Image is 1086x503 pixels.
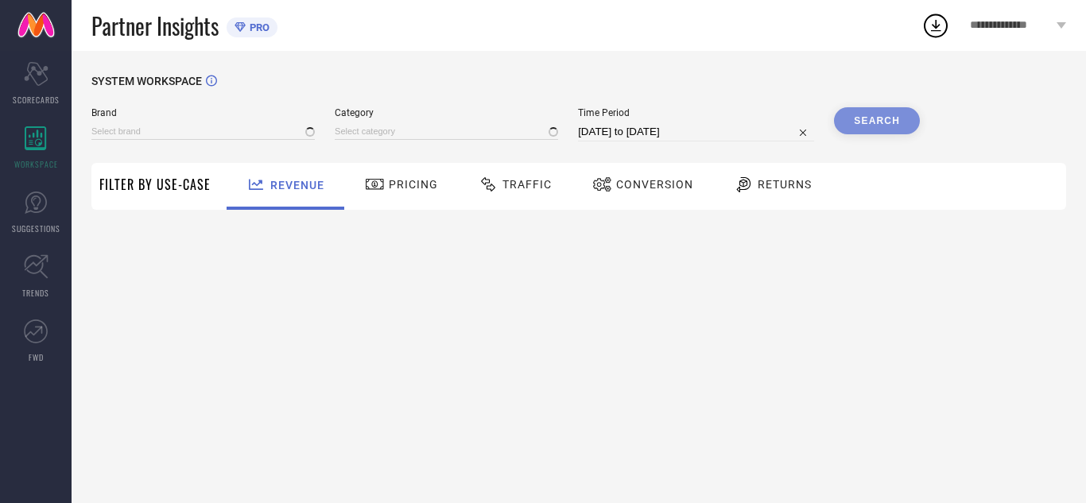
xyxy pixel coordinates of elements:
[270,179,324,192] span: Revenue
[99,175,211,194] span: Filter By Use-Case
[14,158,58,170] span: WORKSPACE
[12,222,60,234] span: SUGGESTIONS
[335,123,558,140] input: Select category
[578,122,814,141] input: Select time period
[22,287,49,299] span: TRENDS
[921,11,950,40] div: Open download list
[578,107,814,118] span: Time Period
[389,178,438,191] span: Pricing
[616,178,693,191] span: Conversion
[246,21,270,33] span: PRO
[758,178,812,191] span: Returns
[29,351,44,363] span: FWD
[91,75,202,87] span: SYSTEM WORKSPACE
[13,94,60,106] span: SCORECARDS
[91,10,219,42] span: Partner Insights
[335,107,558,118] span: Category
[91,123,315,140] input: Select brand
[502,178,552,191] span: Traffic
[91,107,315,118] span: Brand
